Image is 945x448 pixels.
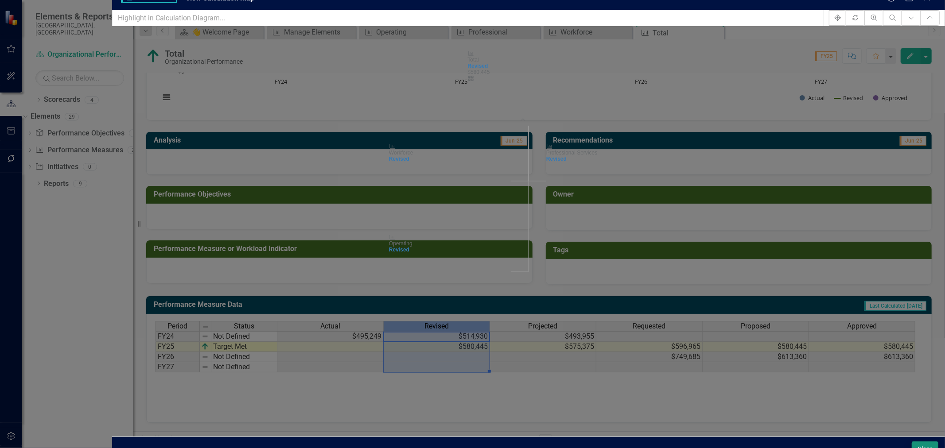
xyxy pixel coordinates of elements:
[389,247,511,253] a: Revised
[468,69,590,75] div: $580,445
[546,156,668,162] a: Revised
[468,63,590,69] a: Revised
[546,150,668,156] div: Professional Services
[389,150,511,156] div: Workforce
[389,156,511,162] a: Revised
[112,10,824,26] input: Highlight in Calculation Diagram...
[389,240,511,247] div: Operating
[468,57,590,63] div: Total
